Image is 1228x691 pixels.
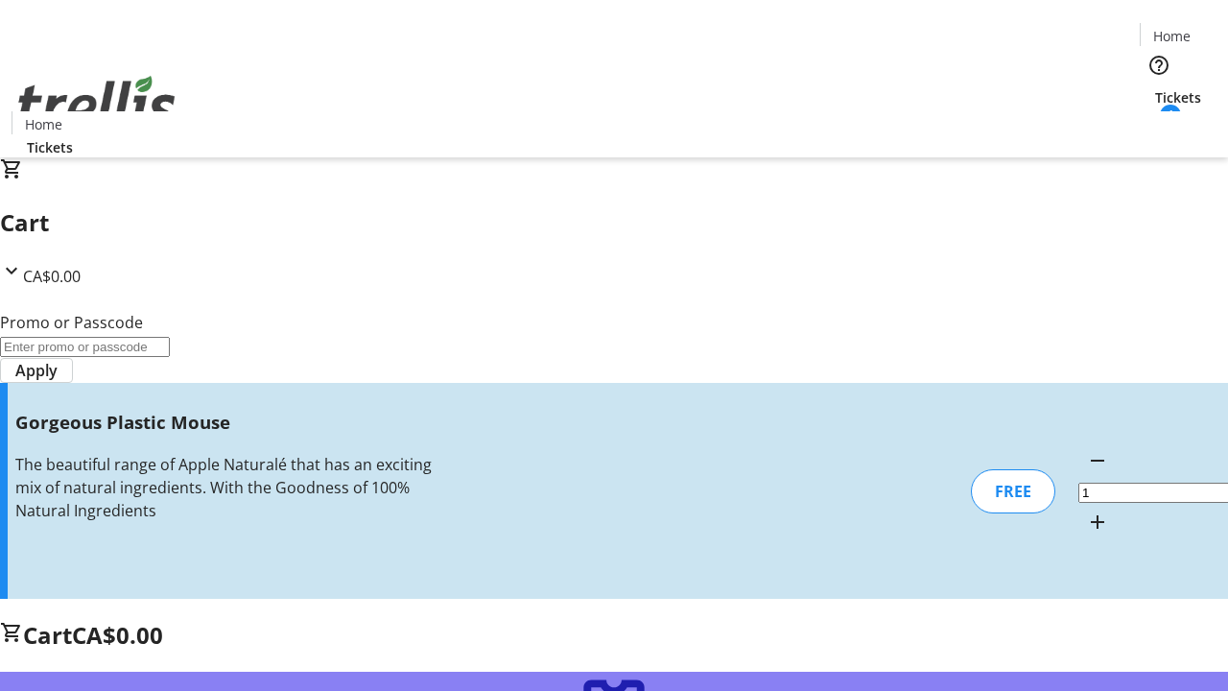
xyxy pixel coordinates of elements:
[1140,46,1178,84] button: Help
[12,55,182,151] img: Orient E2E Organization wkGuBbUjiW's Logo
[1078,503,1117,541] button: Increment by one
[1140,107,1178,146] button: Cart
[23,266,81,287] span: CA$0.00
[1155,87,1201,107] span: Tickets
[12,137,88,157] a: Tickets
[25,114,62,134] span: Home
[1140,87,1216,107] a: Tickets
[15,409,435,436] h3: Gorgeous Plastic Mouse
[15,359,58,382] span: Apply
[15,453,435,522] div: The beautiful range of Apple Naturalé that has an exciting mix of natural ingredients. With the G...
[971,469,1055,513] div: FREE
[12,114,74,134] a: Home
[1141,26,1202,46] a: Home
[72,619,163,651] span: CA$0.00
[1078,441,1117,480] button: Decrement by one
[27,137,73,157] span: Tickets
[1153,26,1191,46] span: Home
